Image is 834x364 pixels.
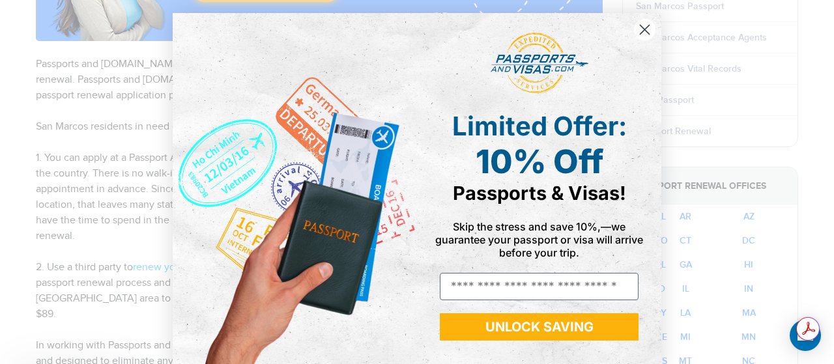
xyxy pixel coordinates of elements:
button: Close dialog [633,18,656,41]
span: Limited Offer: [452,110,627,142]
span: Passports & Visas! [453,182,626,204]
img: passports and visas [491,33,588,94]
div: Open Intercom Messenger [790,320,821,351]
span: 10% Off [476,142,603,181]
button: UNLOCK SAVING [440,313,639,341]
span: Skip the stress and save 10%,—we guarantee your passport or visa will arrive before your trip. [435,220,643,259]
